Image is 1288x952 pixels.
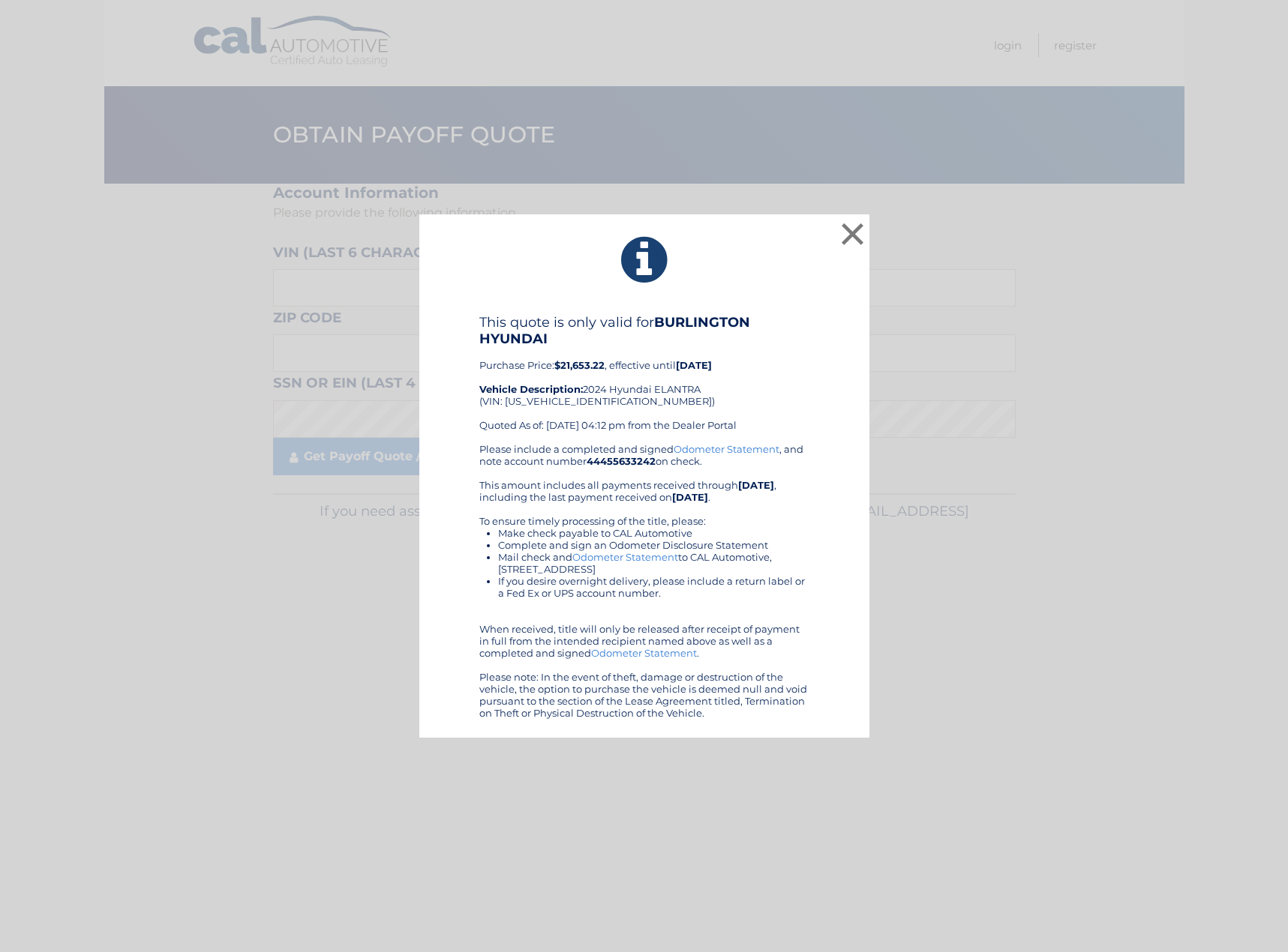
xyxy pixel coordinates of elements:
[572,551,678,563] a: Odometer Statement
[498,527,809,539] li: Make check payable to CAL Automotive
[479,314,809,443] div: Purchase Price: , effective until 2024 Hyundai ELANTRA (VIN: [US_VEHICLE_IDENTIFICATION_NUMBER]) ...
[498,539,809,551] li: Complete and sign an Odometer Disclosure Statement
[838,219,868,249] button: ×
[554,359,605,371] b: $21,653.22
[498,575,809,599] li: If you desire overnight delivery, please include a return label or a Fed Ex or UPS account number.
[479,314,809,347] h4: This quote is only valid for
[738,479,774,491] b: [DATE]
[674,443,779,455] a: Odometer Statement
[591,647,697,659] a: Odometer Statement
[672,491,708,503] b: [DATE]
[498,551,809,575] li: Mail check and to CAL Automotive, [STREET_ADDRESS]
[479,314,750,347] b: BURLINGTON HYUNDAI
[587,455,656,467] b: 44455633242
[676,359,712,371] b: [DATE]
[479,443,809,719] div: Please include a completed and signed , and note account number on check. This amount includes al...
[479,383,583,395] strong: Vehicle Description:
